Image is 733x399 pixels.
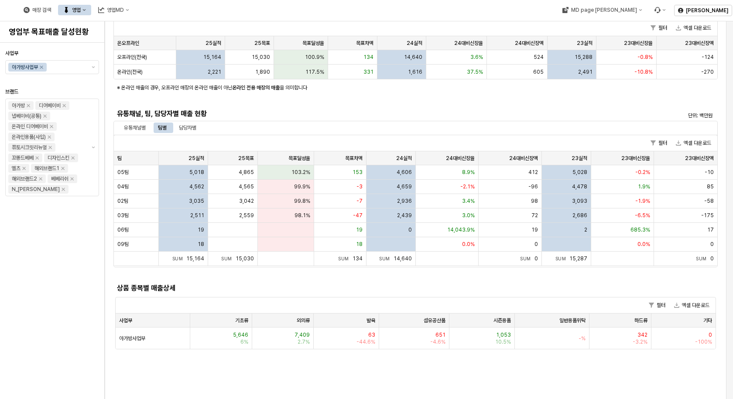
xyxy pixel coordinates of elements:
span: 4,565 [239,183,254,190]
span: 09팀 [117,241,129,248]
div: Remove 해외브랜드1 [61,167,65,170]
div: 꼬똥드베베 [12,153,34,162]
span: Sum [172,256,187,261]
span: 외의류 [297,317,310,324]
span: 63 [368,331,375,338]
span: Sum [555,256,570,261]
span: -1.9% [635,198,650,205]
button: 엑셀 다운로드 [672,23,715,33]
span: 섬유공산품 [424,317,445,324]
span: -6.5% [635,212,650,219]
span: 3.0% [462,212,475,219]
div: 아가방 [12,101,25,110]
div: 온라인용품(사입) [12,133,46,141]
div: N_[PERSON_NAME] [12,185,60,194]
button: 영업 [58,5,91,15]
span: 412 [528,169,538,176]
span: 5,018 [189,169,204,176]
span: 온라인(전국) [117,68,143,75]
span: -124 [702,54,714,61]
span: 24대비신장액 [515,40,544,47]
div: MD page [PERSON_NAME] [571,7,637,13]
button: 제안 사항 표시 [88,99,99,196]
span: -10 [705,169,714,176]
span: 10.5% [495,338,511,345]
div: Remove 온라인용품(사입) [48,135,51,139]
div: Remove 디자인스킨 [71,156,75,160]
span: 기초류 [235,317,248,324]
span: 24실적 [407,40,422,47]
span: -7 [356,198,363,205]
div: 팀별 [153,123,172,133]
span: 19 [198,226,204,233]
span: 153 [353,169,363,176]
div: Remove 디어베이비 [62,104,66,107]
span: -58 [704,198,714,205]
span: 2,559 [239,212,254,219]
main: App Frame [105,21,733,399]
div: 아가방사업부 [12,63,38,72]
span: 04팀 [117,183,129,190]
button: 필터 [647,138,671,148]
span: 23대비신장액 [685,155,714,162]
div: 디어베이비 [39,101,61,110]
span: 발육 [366,317,375,324]
span: 오프라인(전국) [117,54,147,61]
div: 팀별 [158,123,167,133]
span: 0 [709,331,712,338]
span: 0 [408,226,412,233]
span: 15,030 [252,54,270,61]
span: -44.6% [356,338,375,345]
span: 03팀 [117,212,129,219]
div: 냅베이비(공통) [12,112,41,120]
span: -175 [701,212,714,219]
span: 25목표 [238,155,254,162]
div: Remove 퓨토시크릿리뉴얼 [48,146,52,149]
p: 단위: 백만원 [572,112,712,119]
span: 3,035 [189,198,204,205]
span: -2.1% [460,183,475,190]
span: 4,478 [572,183,587,190]
button: 필터 [647,23,671,33]
span: 24대비신장율 [454,40,483,47]
div: 온라인 디어베이비 [12,122,48,131]
span: 브랜드 [5,89,18,95]
span: 05팀 [117,169,129,176]
span: 시즌용품 [493,317,511,324]
span: 15,287 [569,256,587,262]
span: Sum [696,256,710,261]
span: 14,640 [394,256,412,262]
div: 영업MD [93,5,134,15]
div: 영업MD [107,7,124,13]
div: 매장 검색 [18,5,56,15]
span: 2,511 [190,212,204,219]
span: -3 [356,183,363,190]
span: 3,042 [239,198,254,205]
span: 134 [363,54,373,61]
button: 필터 [645,300,669,310]
strong: 온라인 전용 매장의 매출 [232,85,280,91]
span: 4,606 [397,169,412,176]
button: [PERSON_NAME] [674,5,732,16]
button: 제안 사항 표시 [88,61,99,74]
span: 2,686 [572,212,587,219]
span: 134 [353,256,363,262]
span: 6% [240,338,248,345]
span: 2,221 [208,68,221,75]
span: 25실적 [188,155,204,162]
span: 2,491 [578,68,593,75]
div: 유통채널별 [119,123,151,133]
div: Remove N_이야이야오 [62,188,65,191]
button: 엑셀 다운로드 [672,138,715,148]
span: 5,646 [233,331,248,338]
span: 98.1% [295,212,310,219]
span: 14,640 [404,54,422,61]
span: 1.9% [638,183,650,190]
span: -4.6% [430,338,445,345]
div: Remove 엘츠 [22,167,26,170]
div: Remove 해외브랜드2 [39,177,42,181]
span: 18 [198,241,204,248]
span: 아가방사업부 [119,335,145,342]
span: 사업부 [119,317,132,324]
